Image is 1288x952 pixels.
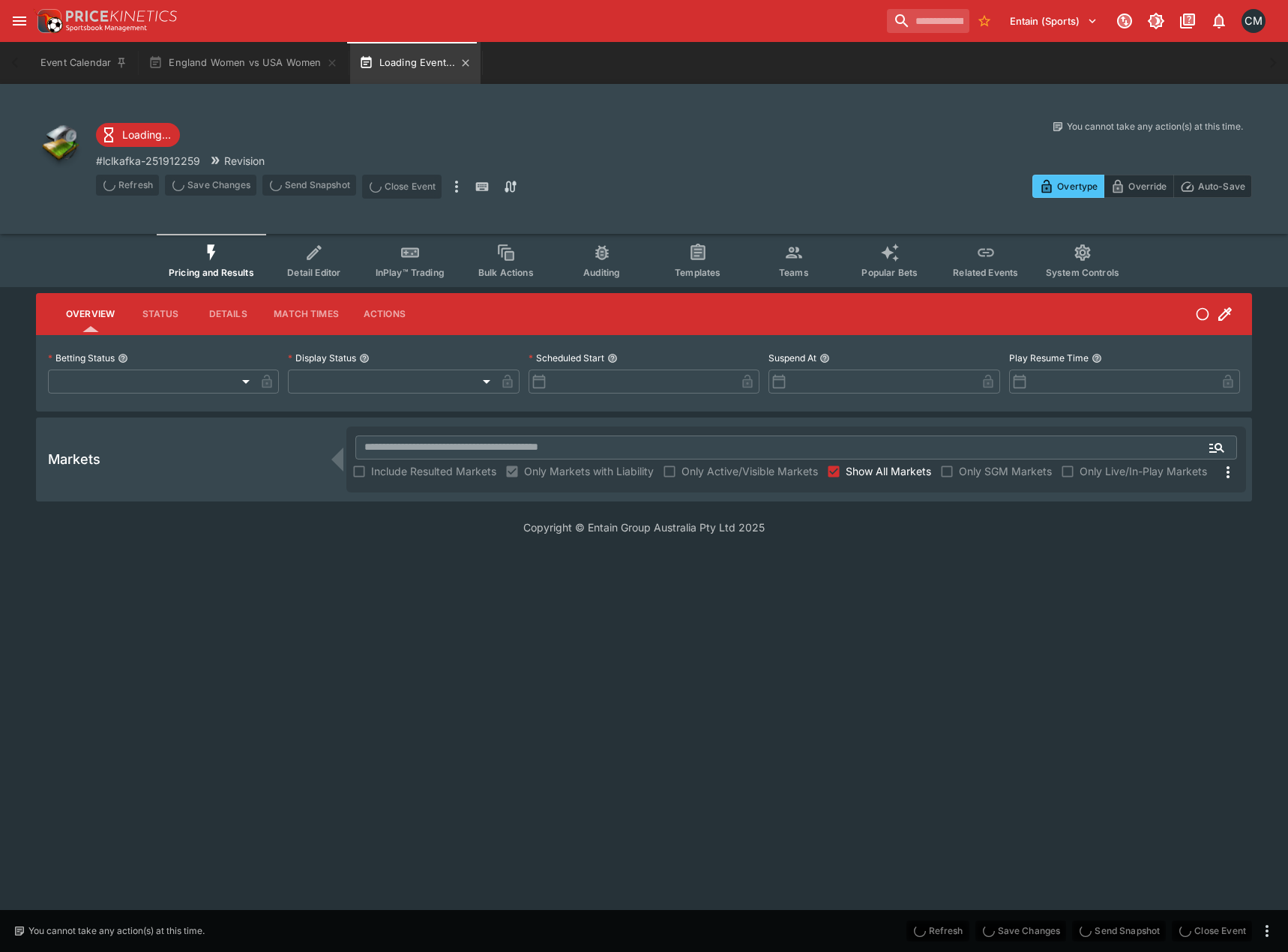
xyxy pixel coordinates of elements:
[1032,175,1252,198] div: Start From
[1237,4,1270,37] button: Cameron Matheson
[157,234,1131,287] div: Event type filters
[529,352,604,364] p: Scheduled Start
[169,267,254,278] span: Pricing and Results
[448,175,466,199] button: more
[1080,463,1207,479] span: Only Live/In-Play Markets
[1128,178,1167,194] p: Override
[122,127,171,142] p: Loading...
[359,353,370,364] button: Display Status
[1219,463,1237,481] svg: More
[675,267,720,278] span: Templates
[262,296,351,332] button: Match Times
[6,7,33,34] button: open drawer
[1057,178,1098,194] p: Overtype
[287,267,340,278] span: Detail Editor
[118,353,128,364] button: Betting Status
[66,25,147,31] img: Sportsbook Management
[350,42,481,84] button: Loading Event...
[768,352,816,364] p: Suspend At
[371,463,496,479] span: Include Resulted Markets
[376,267,445,278] span: InPlay™ Trading
[524,463,654,479] span: Only Markets with Liability
[887,9,969,33] input: search
[28,924,205,938] p: You cannot take any action(s) at this time.
[224,153,265,169] p: Revision
[33,6,63,36] img: PriceKinetics Logo
[846,463,931,479] span: Show All Markets
[779,267,809,278] span: Teams
[861,267,918,278] span: Popular Bets
[972,9,996,33] button: No Bookmarks
[194,296,262,332] button: Details
[583,267,620,278] span: Auditing
[66,10,177,22] img: PriceKinetics
[48,352,115,364] p: Betting Status
[953,267,1018,278] span: Related Events
[127,296,194,332] button: Status
[478,267,534,278] span: Bulk Actions
[1258,922,1276,940] button: more
[139,42,346,84] button: England Women vs USA Women
[54,296,127,332] button: Overview
[288,352,356,364] p: Display Status
[1104,175,1173,198] button: Override
[1206,7,1233,34] button: Notifications
[96,153,200,169] p: Copy To Clipboard
[681,463,818,479] span: Only Active/Visible Markets
[1067,120,1243,133] p: You cannot take any action(s) at this time.
[1032,175,1104,198] button: Overtype
[31,42,136,84] button: Event Calendar
[1173,175,1252,198] button: Auto-Save
[1092,353,1102,364] button: Play Resume Time
[1046,267,1119,278] span: System Controls
[607,353,618,364] button: Scheduled Start
[819,353,830,364] button: Suspend At
[1009,352,1089,364] p: Play Resume Time
[959,463,1052,479] span: Only SGM Markets
[1143,7,1170,34] button: Toggle light/dark mode
[1001,9,1107,33] button: Select Tenant
[1174,7,1201,34] button: Documentation
[1198,178,1245,194] p: Auto-Save
[48,451,100,468] h5: Markets
[1203,434,1230,461] button: Open
[1111,7,1138,34] button: Connected to PK
[351,296,418,332] button: Actions
[1242,9,1266,33] div: Cameron Matheson
[36,120,84,168] img: other.png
